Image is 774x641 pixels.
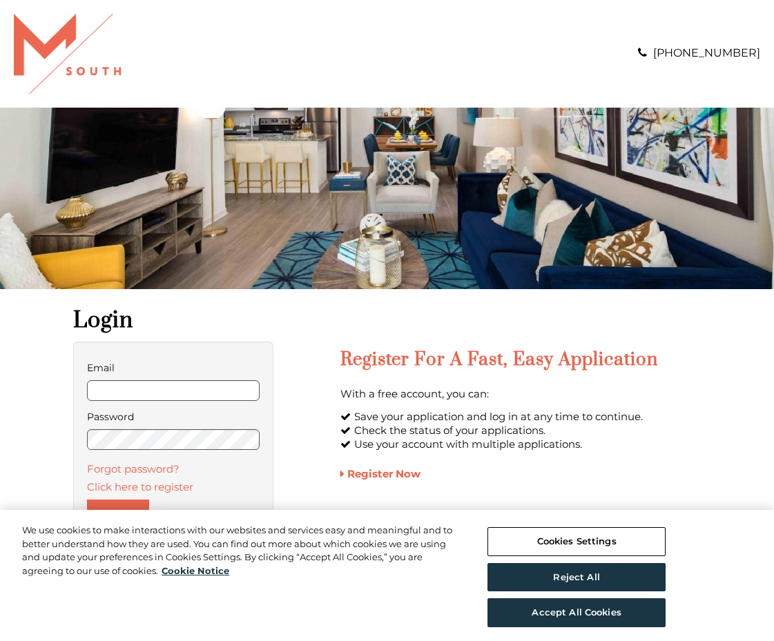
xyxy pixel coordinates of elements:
[14,14,121,94] img: A graphic with a red M and the word SOUTH.
[340,410,702,424] li: Save your application and log in at any time to continue.
[22,524,465,578] div: We use cookies to make interactions with our websites and services easy and meaningful and to bet...
[87,408,260,426] label: Password
[487,527,666,556] button: Cookies Settings
[162,565,229,576] a: More information about your privacy
[653,46,760,59] a: [PHONE_NUMBER]
[340,467,420,480] a: Register Now
[340,437,702,451] li: Use your account with multiple applications.
[73,306,702,335] h1: Login
[87,480,193,493] a: Click here to register
[340,348,702,371] h2: Register for a Fast, Easy Application
[87,359,260,377] label: Email
[487,563,666,592] button: Reject All
[87,380,260,401] input: email
[87,462,180,475] a: Forgot password?
[340,385,702,403] p: With a free account, you can:
[87,429,260,450] input: password
[340,424,702,437] li: Check the status of your applications.
[87,500,149,529] button: Login
[487,598,666,627] button: Accept All Cookies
